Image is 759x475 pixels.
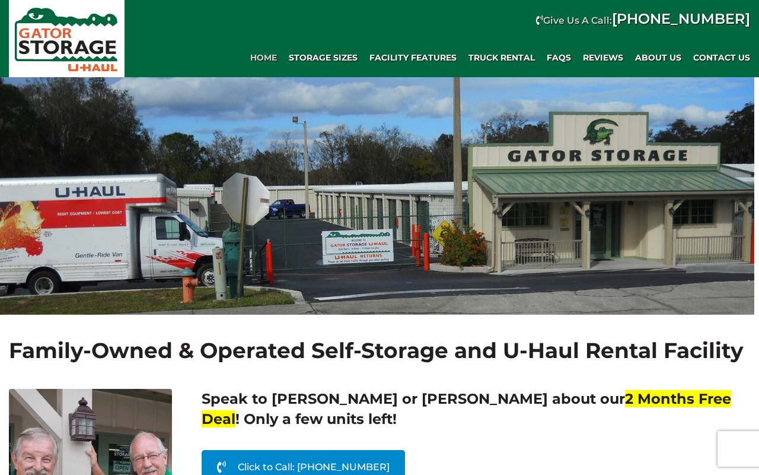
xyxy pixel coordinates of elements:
[250,53,277,63] span: Home
[9,335,750,371] h1: Family-Owned & Operated Self-Storage and U-Haul Rental Facility
[289,53,358,63] span: Storage Sizes
[202,389,759,429] h2: Speak to [PERSON_NAME] or [PERSON_NAME] about our ! Only a few units left!
[635,53,681,63] span: About Us
[130,46,756,69] div: Main navigation
[463,46,541,69] a: Truck Rental
[577,46,629,69] a: REVIEWS
[468,53,535,63] span: Truck Rental
[543,15,750,26] strong: Give Us A Call:
[629,46,687,69] a: About Us
[612,10,750,27] a: [PHONE_NUMBER]
[547,53,571,63] span: FAQs
[541,46,577,69] a: FAQs
[583,53,623,63] span: REVIEWS
[283,46,363,69] a: Storage Sizes
[363,46,463,69] a: Facility Features
[244,46,283,69] a: Home
[687,46,756,69] a: Contact Us
[202,390,731,427] span: 2 Months Free Deal
[369,53,457,63] span: Facility Features
[693,53,750,63] span: Contact Us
